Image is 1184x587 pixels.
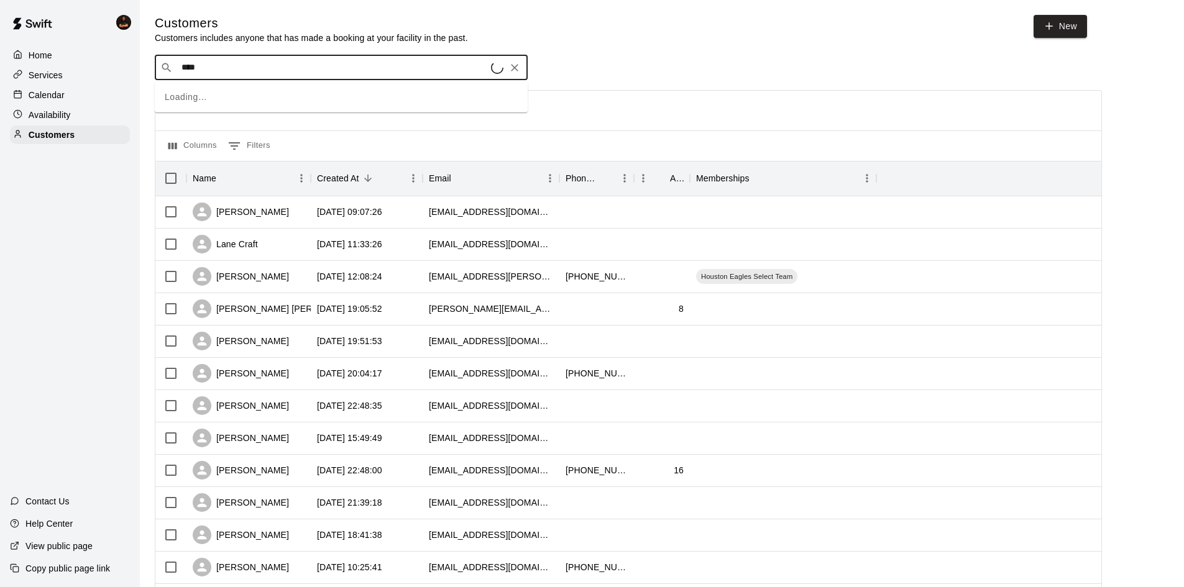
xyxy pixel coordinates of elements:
div: 2025-08-29 12:08:24 [317,270,382,283]
a: Services [10,66,130,84]
p: Customers includes anyone that has made a booking at your facility in the past. [155,32,468,44]
div: wito.arreola@gmail.com [429,270,553,283]
div: njefferson3205@gmail.com [429,432,553,444]
div: Houston Eagles Select Team [696,269,797,284]
button: Sort [653,170,670,187]
div: gangeri@yahoo.com [429,206,553,218]
a: Calendar [10,86,130,104]
div: igs1149@gmail.com [429,529,553,541]
div: dvorak98@icloud.com [429,464,553,476]
div: Name [193,161,216,196]
button: Sort [216,170,234,187]
div: [PERSON_NAME] [PERSON_NAME] [193,299,364,318]
div: 8 [679,303,684,315]
div: 2025-08-23 19:05:52 [317,303,382,315]
div: Phone Number [559,161,634,196]
button: Menu [858,169,876,188]
div: +18325120161 [566,464,628,476]
button: Clear [506,59,523,76]
a: Home [10,46,130,65]
div: 2025-07-25 22:48:00 [317,464,382,476]
div: [PERSON_NAME] [193,202,289,221]
div: 2025-09-09 09:07:26 [317,206,382,218]
div: +13134921429 [566,367,628,380]
div: Email [429,161,451,196]
button: Sort [598,170,615,187]
button: Select columns [165,136,220,156]
div: 16 [674,464,684,476]
div: 2025-09-03 11:33:26 [317,238,382,250]
div: +18329842169 [566,270,628,283]
div: 2025-07-23 21:39:18 [317,496,382,509]
img: Thomas Johnson [116,15,131,30]
div: Email [423,161,559,196]
div: 2025-07-26 15:49:49 [317,432,382,444]
div: Memberships [696,161,750,196]
div: Created At [311,161,423,196]
div: 2025-07-23 18:41:38 [317,529,382,541]
button: Sort [451,170,469,187]
div: 2025-07-26 22:48:35 [317,399,382,412]
button: Sort [750,170,767,187]
div: [PERSON_NAME] [193,364,289,383]
div: slalmazan@yahoo.com [429,496,553,509]
p: Customers [29,129,75,141]
button: Menu [541,169,559,188]
a: Customers [10,125,130,144]
button: Menu [404,169,423,188]
button: Menu [615,169,634,188]
span: Houston Eagles Select Team [696,271,797,281]
p: Contact Us [25,495,70,507]
div: +13173411860 [566,561,628,573]
p: Services [29,69,63,81]
p: View public page [25,540,93,552]
div: [PERSON_NAME] [193,429,289,447]
a: New [1034,15,1087,38]
div: [PERSON_NAME] [193,526,289,544]
div: 2025-07-15 10:25:41 [317,561,382,573]
p: Help Center [25,517,73,530]
div: [PERSON_NAME] [193,558,289,576]
div: 2025-08-03 20:04:17 [317,367,382,380]
p: Calendar [29,89,65,101]
div: [PERSON_NAME] [193,461,289,480]
div: Name [186,161,311,196]
div: Age [634,161,690,196]
div: bobby_marandi@hotmail.com [429,303,553,315]
div: Memberships [690,161,876,196]
div: [PERSON_NAME] [193,332,289,350]
div: yerlenys@gmail.com [429,399,553,412]
div: bmfvikas@yahoo.com [429,335,553,347]
button: Sort [359,170,377,187]
div: brewerc10@gmail.com [429,561,553,573]
div: lc1342@gmail.com [429,238,553,250]
div: Phone Number [566,161,598,196]
p: Copy public page link [25,562,110,575]
div: 2025-08-10 19:51:53 [317,335,382,347]
div: Created At [317,161,359,196]
div: Age [670,161,684,196]
div: Loading… [155,82,528,112]
button: Menu [292,169,311,188]
h5: Customers [155,15,468,32]
div: [PERSON_NAME] [193,267,289,286]
p: Availability [29,109,71,121]
div: hannaeadeh@gmail.com [429,367,553,380]
div: Search customers by name or email [155,55,528,80]
button: Menu [634,169,653,188]
div: Thomas Johnson [114,10,140,35]
button: Show filters [225,136,273,156]
a: Availability [10,106,130,124]
p: Home [29,49,52,61]
div: [PERSON_NAME] [193,493,289,512]
div: [PERSON_NAME] [193,396,289,415]
div: Lane Craft [193,235,258,253]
